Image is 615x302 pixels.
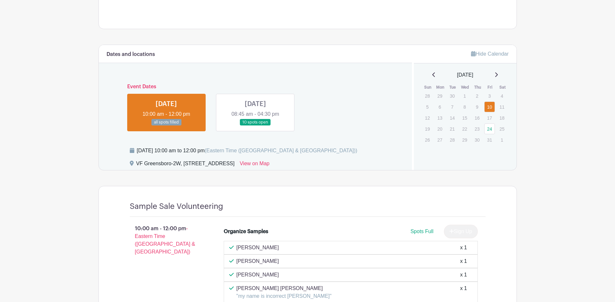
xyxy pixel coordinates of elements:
[422,124,433,134] p: 19
[435,113,445,123] p: 13
[236,244,279,252] p: [PERSON_NAME]
[457,71,473,79] span: [DATE]
[435,135,445,145] p: 27
[471,84,484,91] th: Thu
[484,84,497,91] th: Fri
[471,51,508,57] a: Hide Calendar
[130,202,223,211] h4: Sample Sale Volunteering
[422,135,433,145] p: 26
[472,124,482,134] p: 23
[447,102,457,112] p: 7
[497,102,507,112] p: 11
[459,135,470,145] p: 29
[435,91,445,101] p: 29
[447,113,457,123] p: 14
[435,124,445,134] p: 20
[497,124,507,134] p: 25
[497,113,507,123] p: 18
[472,91,482,101] p: 2
[460,285,467,300] div: x 1
[422,84,434,91] th: Sun
[205,148,357,153] span: (Eastern Time ([GEOGRAPHIC_DATA] & [GEOGRAPHIC_DATA]))
[459,91,470,101] p: 1
[472,135,482,145] p: 30
[107,51,155,58] h6: Dates and locations
[497,135,507,145] p: 1
[236,285,332,292] p: [PERSON_NAME] [PERSON_NAME]
[410,229,433,234] span: Spots Full
[137,147,357,155] div: [DATE] 10:00 am to 12:00 pm
[240,160,269,170] a: View on Map
[484,91,495,101] p: 3
[236,257,279,265] p: [PERSON_NAME]
[224,228,268,235] div: Organize Samples
[236,271,279,279] p: [PERSON_NAME]
[435,102,445,112] p: 6
[472,102,482,112] p: 9
[484,135,495,145] p: 31
[447,124,457,134] p: 21
[460,271,467,279] div: x 1
[460,244,467,252] div: x 1
[434,84,447,91] th: Mon
[119,222,214,258] p: 10:00 am - 12:00 pm
[236,292,332,300] p: "my name is incorrect [PERSON_NAME]"
[459,124,470,134] p: 22
[135,226,195,254] span: - Eastern Time ([GEOGRAPHIC_DATA] & [GEOGRAPHIC_DATA])
[484,102,495,112] a: 10
[496,84,509,91] th: Sat
[460,257,467,265] div: x 1
[422,91,433,101] p: 28
[484,124,495,134] a: 24
[446,84,459,91] th: Tue
[136,160,235,170] div: VF Greensboro-2W, [STREET_ADDRESS]
[459,84,472,91] th: Wed
[459,102,470,112] p: 8
[447,91,457,101] p: 30
[447,135,457,145] p: 28
[422,113,433,123] p: 12
[422,102,433,112] p: 5
[484,113,495,123] p: 17
[497,91,507,101] p: 4
[122,84,389,90] h6: Event Dates
[459,113,470,123] p: 15
[472,113,482,123] p: 16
